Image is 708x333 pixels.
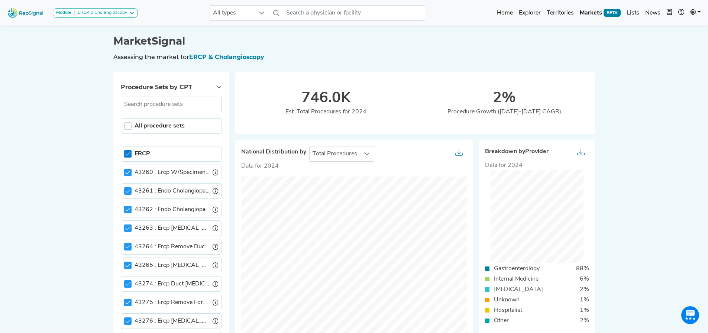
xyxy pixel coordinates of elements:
button: Procedure Sets by CPT [113,78,229,97]
label: Endo Cholangiopancreatograph [135,205,210,214]
span: Procedure Growth ([DATE]-[DATE] CAGR) [447,109,561,115]
span: Procedure Sets by CPT [121,84,192,91]
div: 2% [575,316,594,325]
label: Endo Cholangiopancreatograph [135,187,210,195]
label: Ercp W/Specimen Collection [135,168,210,177]
a: Territories [544,6,577,20]
div: 2% [575,285,594,294]
label: All procedure sets [135,122,185,130]
button: Export as... [451,146,467,161]
p: Data for 2024 [241,162,467,171]
label: Ercp Remove Duct Calculi [135,242,210,251]
div: Other [489,316,513,325]
div: [MEDICAL_DATA] [489,285,547,294]
div: Unknown [489,295,524,304]
div: 88% [572,264,594,273]
button: Intel Book [663,6,675,20]
span: Est. Total Procedures for 2024 [285,109,366,115]
div: ERCP & Cholangioscopy [75,10,127,16]
h1: MarketSignal [113,35,595,48]
a: Explorer [516,6,544,20]
div: Gastroenterology [489,264,544,273]
a: Lists [624,6,642,20]
a: Home [494,6,516,20]
button: ModuleERCP & Cholangioscopy [53,8,138,18]
strong: Module [56,10,71,15]
label: Ercp Remove Forgn Body Duct [135,298,210,307]
span: ERCP & Cholangioscopy [189,54,264,61]
div: 746.0K [237,90,415,107]
span: BETA [604,9,621,16]
label: Ercp Lithotripsy Calculi [135,261,210,270]
div: Hospitalist [489,306,527,315]
input: Search a physician or facility [283,5,425,21]
div: Internal Medicine [489,275,543,284]
span: National Distribution by [241,149,306,156]
div: 1% [575,306,594,315]
h6: Assessing the market for [113,54,595,61]
div: 6% [575,275,594,284]
span: Provider [525,149,549,155]
div: Data for 2024 [485,161,589,170]
div: 1% [575,295,594,304]
button: Export as... [573,146,589,161]
input: Search procedure sets [121,97,222,112]
span: All types [210,6,255,20]
a: MarketsBETA [577,6,624,20]
label: ERCP [135,149,150,158]
label: Ercp Sphincter Pressure Meas [135,224,210,233]
span: Breakdown by [485,148,549,155]
div: 2% [415,90,594,107]
label: Ercp Duct Stent Placement [135,279,210,288]
a: News [642,6,663,20]
label: Ercp Stent Exchange W/Dilate [135,317,210,326]
span: Total Procedures [310,146,360,161]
